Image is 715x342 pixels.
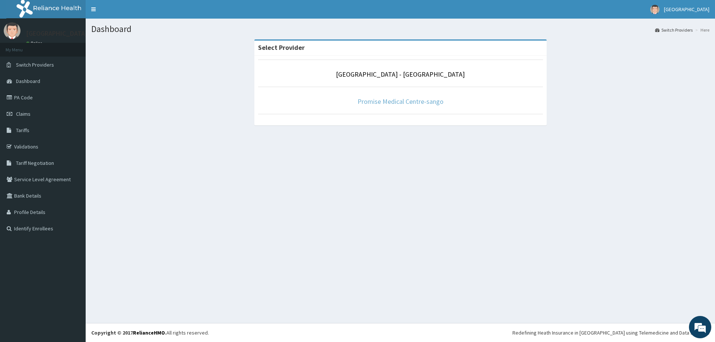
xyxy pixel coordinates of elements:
span: Tariff Negotiation [16,160,54,166]
span: Claims [16,111,31,117]
span: Tariffs [16,127,29,134]
p: [GEOGRAPHIC_DATA] [26,30,88,37]
div: Redefining Heath Insurance in [GEOGRAPHIC_DATA] using Telemedicine and Data Science! [512,329,709,336]
a: RelianceHMO [133,329,165,336]
a: Promise Medical Centre-sango [357,97,444,106]
a: Switch Providers [655,27,693,33]
h1: Dashboard [91,24,709,34]
li: Here [693,27,709,33]
a: Online [26,41,44,46]
img: User Image [4,22,20,39]
span: Switch Providers [16,61,54,68]
span: [GEOGRAPHIC_DATA] [664,6,709,13]
span: Dashboard [16,78,40,84]
img: User Image [650,5,660,14]
strong: Select Provider [258,43,305,52]
a: [GEOGRAPHIC_DATA] - [GEOGRAPHIC_DATA] [336,70,465,79]
footer: All rights reserved. [86,323,715,342]
strong: Copyright © 2017 . [91,329,166,336]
